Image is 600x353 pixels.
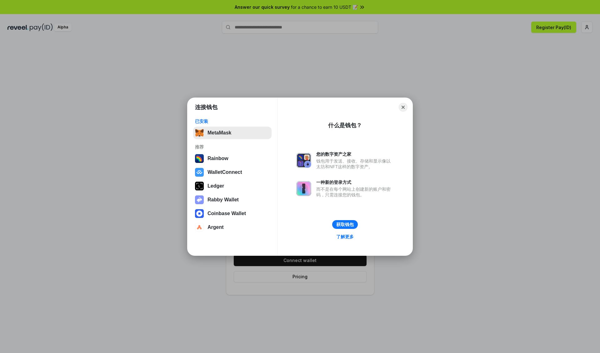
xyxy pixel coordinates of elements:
[296,153,311,168] img: svg+xml,%3Csvg%20xmlns%3D%22http%3A%2F%2Fwww.w3.org%2F2000%2Fsvg%22%20fill%3D%22none%22%20viewBox...
[207,130,231,136] div: MetaMask
[195,129,204,137] img: svg+xml,%3Csvg%20fill%3D%22none%22%20height%3D%2233%22%20viewBox%3D%220%200%2035%2033%22%20width%...
[336,234,354,240] div: 了解更多
[296,181,311,196] img: svg+xml,%3Csvg%20xmlns%3D%22http%3A%2F%2Fwww.w3.org%2F2000%2Fsvg%22%20fill%3D%22none%22%20viewBox...
[195,144,270,150] div: 推荐
[193,207,272,220] button: Coinbase Wallet
[316,151,394,157] div: 您的数字资产之家
[193,166,272,179] button: WalletConnect
[328,122,362,129] div: 什么是钱包？
[336,222,354,227] div: 获取钱包
[195,195,204,204] img: svg+xml,%3Csvg%20xmlns%3D%22http%3A%2F%2Fwww.w3.org%2F2000%2Fsvg%22%20fill%3D%22none%22%20viewBox...
[195,209,204,218] img: svg+xml,%3Csvg%20width%3D%2228%22%20height%3D%2228%22%20viewBox%3D%220%200%2028%2028%22%20fill%3D...
[193,127,272,139] button: MetaMask
[193,180,272,192] button: Ledger
[195,103,217,111] h1: 连接钱包
[207,169,242,175] div: WalletConnect
[193,221,272,234] button: Argent
[316,158,394,169] div: 钱包用于发送、接收、存储和显示像以太坊和NFT这样的数字资产。
[195,182,204,190] img: svg+xml,%3Csvg%20xmlns%3D%22http%3A%2F%2Fwww.w3.org%2F2000%2Fsvg%22%20width%3D%2228%22%20height%3...
[207,197,239,203] div: Rabby Wallet
[193,152,272,165] button: Rainbow
[195,223,204,232] img: svg+xml,%3Csvg%20width%3D%2228%22%20height%3D%2228%22%20viewBox%3D%220%200%2028%2028%22%20fill%3D...
[207,156,228,161] div: Rainbow
[193,194,272,206] button: Rabby Wallet
[195,154,204,163] img: svg+xml,%3Csvg%20width%3D%22120%22%20height%3D%22120%22%20viewBox%3D%220%200%20120%20120%22%20fil...
[207,183,224,189] div: Ledger
[195,168,204,177] img: svg+xml,%3Csvg%20width%3D%2228%22%20height%3D%2228%22%20viewBox%3D%220%200%2028%2028%22%20fill%3D...
[332,233,357,241] a: 了解更多
[207,224,224,230] div: Argent
[399,103,407,112] button: Close
[316,186,394,198] div: 而不是在每个网站上创建新的账户和密码，只需连接您的钱包。
[207,211,246,216] div: Coinbase Wallet
[195,119,270,124] div: 已安装
[316,179,394,185] div: 一种新的登录方式
[332,220,358,229] button: 获取钱包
